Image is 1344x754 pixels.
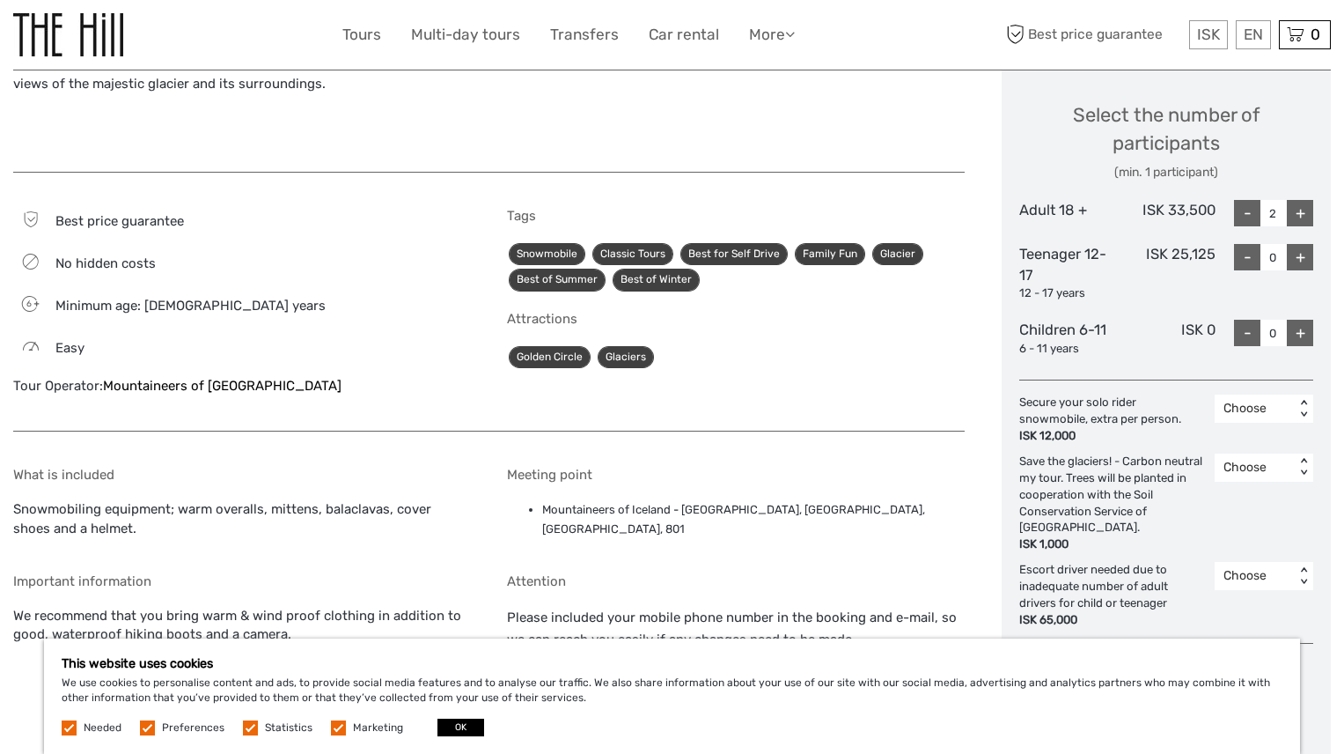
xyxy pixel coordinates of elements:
div: 6 - 11 years [1019,341,1117,358]
div: + [1287,320,1313,346]
button: Open LiveChat chat widget [202,27,224,48]
a: Best of Summer [509,269,606,291]
div: Escort driver needed due to inadequate number of adult drivers for child or teenager [1019,562,1215,628]
div: (min. 1 participant) [1019,164,1313,181]
div: - [1234,200,1260,226]
a: Golden Circle [509,346,591,368]
div: ISK 25,125 [1117,244,1215,302]
a: Family Fun [795,243,865,265]
h5: Attention [507,573,964,589]
div: Choose [1223,567,1286,585]
h5: Tags [507,208,964,224]
div: Secure your solo rider snowmobile, extra per person. [1019,395,1215,445]
h5: Attractions [507,311,964,327]
a: Glaciers [598,346,654,368]
a: Classic Tours [592,243,673,265]
div: We use cookies to personalise content and ads, to provide social media features and to analyse ou... [44,639,1300,754]
div: 12 - 17 years [1019,285,1117,302]
a: Best of Winter [613,269,700,291]
label: Needed [84,721,121,736]
a: Snowmobile [509,243,585,265]
div: ISK 0 [1117,320,1215,357]
p: Please included your mobile phone number in the booking and e-mail, so we can reach you easily if... [507,607,964,652]
div: ISK 12,000 [1019,428,1206,445]
a: Multi-day tours [411,22,520,48]
span: No hidden costs [55,255,156,271]
div: EN [1236,20,1271,49]
h5: Meeting point [507,467,964,483]
div: Adult 18 + [1019,200,1117,226]
span: Minimum age: [DEMOGRAPHIC_DATA] years [55,298,326,314]
div: < > [1296,567,1311,586]
div: < > [1296,400,1311,418]
button: OK [437,719,484,736]
a: Transfers [550,22,619,48]
div: + [1287,244,1313,270]
span: 6 [16,298,41,310]
a: Best for Self Drive [680,243,788,265]
span: Easy [55,340,84,356]
h5: Important information [13,573,470,589]
span: Best price guarantee [55,213,184,229]
div: ISK 33,500 [1117,200,1215,226]
div: - [1234,320,1260,346]
a: Mountaineers of [GEOGRAPHIC_DATA] [103,378,342,394]
a: Glacier [872,243,923,265]
a: Car rental [649,22,719,48]
div: Children 6-11 [1019,320,1117,357]
div: - [1234,244,1260,270]
div: + [1287,200,1313,226]
p: We're away right now. Please check back later! [25,31,199,45]
a: Tours [342,22,381,48]
div: Teenager 12-17 [1019,244,1117,302]
h5: What is included [13,467,470,483]
div: Save the glaciers! - Carbon neutral my tour. Trees will be planted in cooperation with the Soil C... [1019,454,1215,553]
span: Best price guarantee [1002,20,1185,49]
h5: This website uses cookies [62,656,1282,671]
img: The Hill [13,13,123,56]
div: ISK 1,000 [1019,536,1206,553]
div: Tour Operator: [13,377,470,395]
span: 0 [1308,26,1323,43]
label: Marketing [353,721,403,736]
div: Snowmobiling equipment; warm overalls, mittens, balaclavas, cover shoes and a helmet. [13,467,470,547]
li: Mountaineers of Iceland - [GEOGRAPHIC_DATA], [GEOGRAPHIC_DATA], [GEOGRAPHIC_DATA], 801 [542,500,964,540]
a: More [749,22,795,48]
div: Choose [1223,459,1286,477]
span: ISK [1197,26,1220,43]
label: Preferences [162,721,224,736]
div: ISK 65,000 [1019,612,1206,629]
div: < > [1296,459,1311,477]
label: Statistics [265,721,312,736]
div: Choose [1223,400,1286,418]
div: Select the number of participants [1019,101,1313,181]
